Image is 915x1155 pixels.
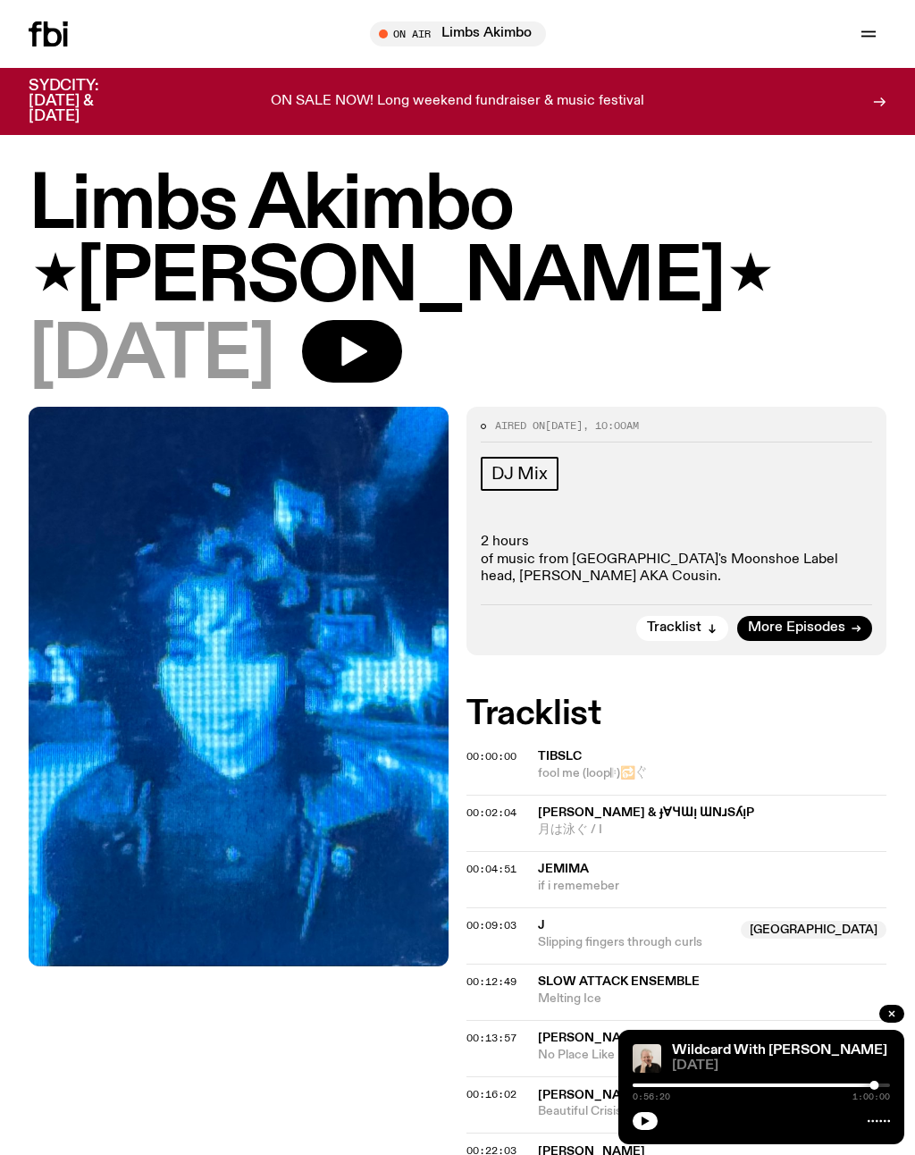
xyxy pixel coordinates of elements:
[538,878,886,895] span: if i rememeber
[491,464,548,484] span: DJ Mix
[29,320,273,392] span: [DATE]
[495,418,545,433] span: Aired on
[466,698,886,730] h2: Tracklist
[741,921,886,939] span: [GEOGRAPHIC_DATA]
[29,170,886,315] h1: Limbs Akimbo ⋆[PERSON_NAME]⋆
[672,1043,887,1058] a: Wildcard With [PERSON_NAME]
[538,1032,645,1044] span: [PERSON_NAME]
[636,616,728,641] button: Tracklist
[583,418,639,433] span: , 10:00am
[466,921,516,931] button: 00:09:03
[466,1090,516,1100] button: 00:16:02
[538,991,886,1007] span: Melting Ice
[538,806,754,819] span: [PERSON_NAME] & ɟɐɥɯᴉ ɯnɹsʎᴉp
[538,919,545,932] span: J
[538,765,886,782] span: fool me (loop𝄆)🔂〲
[538,822,886,839] span: 月は泳ぐ / I
[466,749,516,763] span: 00:00:00
[466,752,516,762] button: 00:00:00
[481,457,558,491] a: DJ Mix
[538,1047,886,1064] span: No Place Like Paphos
[466,974,516,989] span: 00:12:49
[737,616,872,641] a: More Episodes
[466,918,516,932] span: 00:09:03
[370,21,546,46] button: On AirLimbs Akimbo
[466,1087,516,1101] span: 00:16:02
[672,1059,890,1073] span: [DATE]
[538,750,582,763] span: tibslc
[466,1033,516,1043] button: 00:13:57
[633,1044,661,1073] img: Stuart is smiling charmingly, wearing a black t-shirt against a stark white background.
[466,862,516,876] span: 00:04:51
[466,805,516,820] span: 00:02:04
[852,1092,890,1101] span: 1:00:00
[538,1089,645,1101] span: [PERSON_NAME]
[481,534,872,586] p: 2 hours of music from [GEOGRAPHIC_DATA]'s Moonshoe Label head, [PERSON_NAME] AKA Cousin.
[466,977,516,987] button: 00:12:49
[538,975,700,988] span: Slow Attack Ensemble
[466,808,516,818] button: 00:02:04
[271,94,644,110] p: ON SALE NOW! Long weekend fundraiser & music festival
[466,1031,516,1045] span: 00:13:57
[538,1103,886,1120] span: Beautiful Crisis
[538,934,730,951] span: Slipping fingers through curls
[538,863,589,875] span: Jemima
[633,1092,670,1101] span: 0:56:20
[29,79,143,124] h3: SYDCITY: [DATE] & [DATE]
[545,418,583,433] span: [DATE]
[748,621,845,635] span: More Episodes
[466,864,516,874] button: 00:04:51
[647,621,701,635] span: Tracklist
